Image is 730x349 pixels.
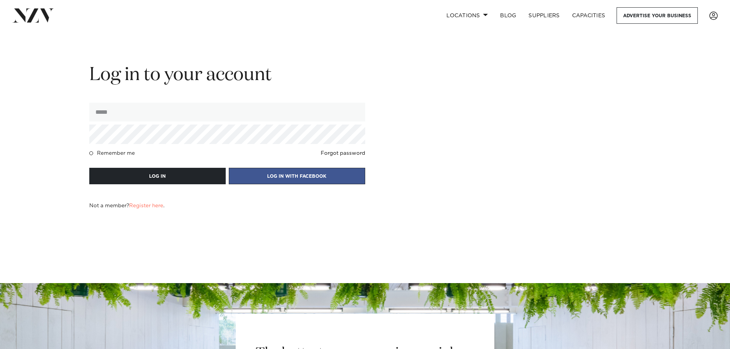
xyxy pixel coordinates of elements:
h4: Remember me [97,150,135,156]
a: Capacities [566,7,612,24]
h4: Not a member? . [89,203,164,209]
a: SUPPLIERS [522,7,566,24]
button: LOG IN WITH FACEBOOK [229,168,365,184]
a: BLOG [494,7,522,24]
h2: Log in to your account [89,63,365,87]
a: Locations [440,7,494,24]
a: Forgot password [321,150,365,156]
a: Register here [129,203,163,208]
img: nzv-logo.png [12,8,54,22]
a: Advertise your business [617,7,698,24]
a: LOG IN WITH FACEBOOK [229,172,365,179]
button: LOG IN [89,168,226,184]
